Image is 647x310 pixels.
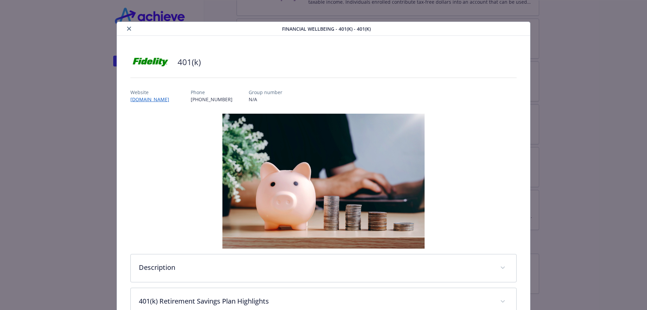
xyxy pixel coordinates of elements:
[178,56,201,68] h2: 401(k)
[282,25,371,32] span: Financial Wellbeing - 401(k) - 401(k)
[139,296,492,306] p: 401(k) Retirement Savings Plan Highlights
[249,96,282,103] p: N/A
[125,25,133,33] button: close
[191,96,233,103] p: [PHONE_NUMBER]
[130,89,175,96] p: Website
[131,254,517,282] div: Description
[139,262,492,273] p: Description
[249,89,282,96] p: Group number
[222,114,425,249] img: banner
[130,52,171,72] img: Fidelity Investments
[191,89,233,96] p: Phone
[130,96,175,103] a: [DOMAIN_NAME]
